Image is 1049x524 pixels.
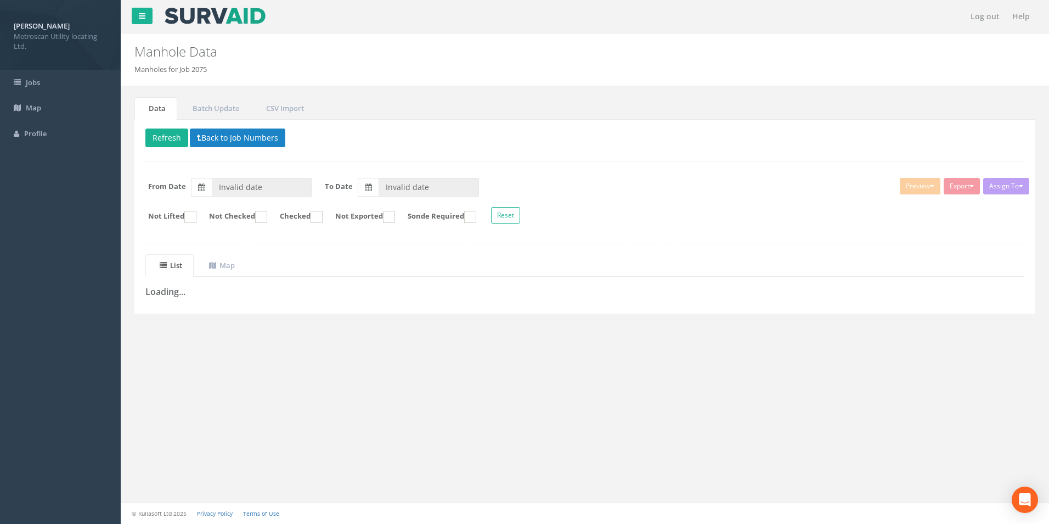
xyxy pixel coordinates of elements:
[900,178,940,194] button: Preview
[160,260,182,270] uib-tab-heading: List
[252,97,315,120] a: CSV Import
[145,129,188,147] button: Refresh
[325,181,353,192] label: To Date
[197,510,233,517] a: Privacy Policy
[983,178,1029,194] button: Assign To
[145,287,1024,297] h3: Loading...
[209,260,235,270] uib-tab-heading: Map
[134,44,882,59] h2: Manhole Data
[132,510,187,517] small: © Kullasoft Ltd 2025
[243,510,279,517] a: Terms of Use
[269,211,323,223] label: Checked
[944,178,980,194] button: Export
[324,211,395,223] label: Not Exported
[26,77,40,87] span: Jobs
[14,21,70,31] strong: [PERSON_NAME]
[491,207,520,224] button: Reset
[379,178,479,197] input: To Date
[26,103,41,113] span: Map
[14,31,107,52] span: Metroscan Utility locating Ltd.
[190,129,285,147] button: Back to Job Numbers
[397,211,476,223] label: Sonde Required
[24,129,47,138] span: Profile
[1012,487,1038,513] div: Open Intercom Messenger
[134,64,207,75] li: Manholes for Job 2075
[178,97,251,120] a: Batch Update
[195,254,246,277] a: Map
[212,178,312,197] input: From Date
[145,254,194,277] a: List
[198,211,267,223] label: Not Checked
[148,181,186,192] label: From Date
[14,18,107,52] a: [PERSON_NAME] Metroscan Utility locating Ltd.
[134,97,177,120] a: Data
[137,211,196,223] label: Not Lifted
